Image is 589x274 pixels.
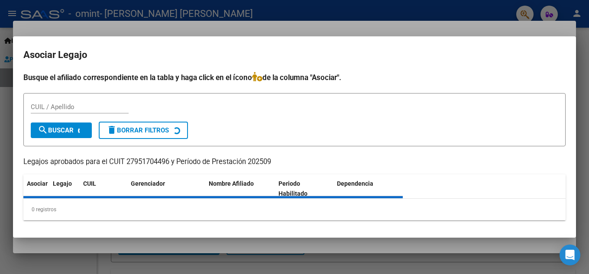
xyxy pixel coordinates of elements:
span: Nombre Afiliado [209,180,254,187]
p: Legajos aprobados para el CUIT 27951704496 y Período de Prestación 202509 [23,157,566,168]
span: Asociar [27,180,48,187]
span: Periodo Habilitado [278,180,307,197]
span: Gerenciador [131,180,165,187]
datatable-header-cell: Asociar [23,174,49,203]
span: Dependencia [337,180,373,187]
span: CUIL [83,180,96,187]
button: Buscar [31,122,92,138]
div: 0 registros [23,199,566,220]
button: Borrar Filtros [99,122,188,139]
h4: Busque el afiliado correspondiente en la tabla y haga click en el ícono de la columna "Asociar". [23,72,566,83]
datatable-header-cell: CUIL [80,174,127,203]
div: Open Intercom Messenger [560,245,580,265]
datatable-header-cell: Nombre Afiliado [205,174,275,203]
datatable-header-cell: Gerenciador [127,174,205,203]
datatable-header-cell: Dependencia [333,174,403,203]
datatable-header-cell: Legajo [49,174,80,203]
datatable-header-cell: Periodo Habilitado [275,174,333,203]
span: Legajo [53,180,72,187]
h2: Asociar Legajo [23,47,566,63]
span: Borrar Filtros [107,126,169,134]
mat-icon: delete [107,125,117,135]
span: Buscar [38,126,74,134]
mat-icon: search [38,125,48,135]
